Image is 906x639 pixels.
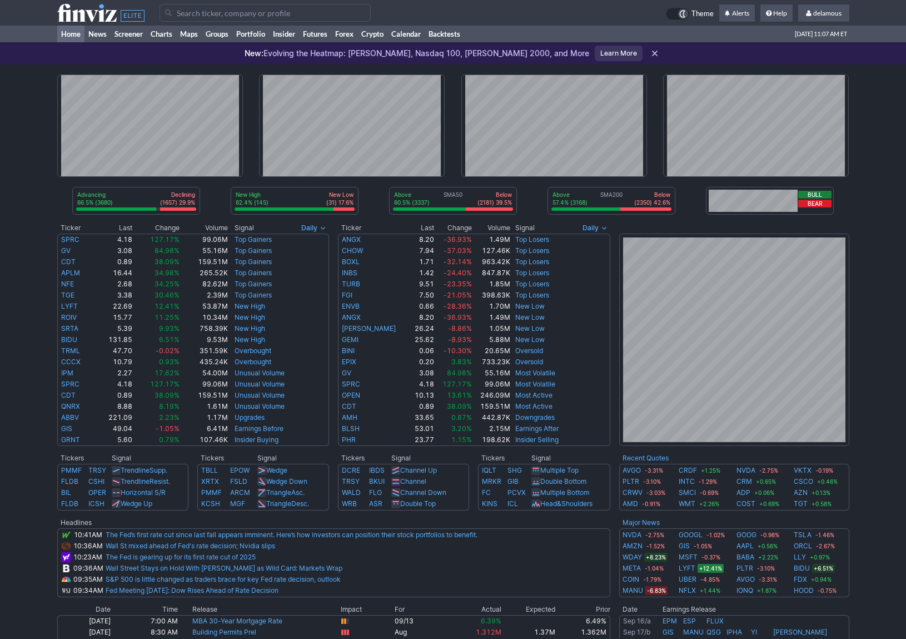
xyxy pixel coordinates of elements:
[235,257,272,266] a: Top Gainers
[400,466,437,474] a: Channel Up
[623,487,643,498] a: CRWV
[444,257,472,266] span: -32.14%
[235,313,265,321] a: New High
[472,312,511,323] td: 1.49M
[623,563,641,574] a: META
[106,575,341,583] a: S&P 500 is little changed as traders brace for key Fed rate decision, outlook
[444,302,472,310] span: -28.36%
[410,301,435,312] td: 0.66
[180,245,228,256] td: 55.16M
[736,465,755,476] a: NVDA
[736,552,754,563] a: BABA
[736,487,750,498] a: ADP
[400,499,436,508] a: Double Top
[155,302,180,310] span: 12.41%
[583,222,599,234] span: Daily
[342,235,361,244] a: ANGX
[61,488,71,497] a: BIL
[301,222,317,234] span: Daily
[298,222,329,234] button: Signals interval
[61,402,80,410] a: QNRX
[299,26,331,42] a: Futures
[94,268,133,279] td: 16.44
[794,552,806,563] a: LLY
[369,477,385,486] a: BKUI
[61,380,79,388] a: SPRC
[623,541,643,552] a: AMZN
[106,564,342,572] a: Wall Street Stays on Hold With [PERSON_NAME] as Wild Card: Markets Wrap
[230,499,245,508] a: MGF
[121,477,150,486] span: Trendline
[77,199,113,206] p: 66.5% (3680)
[192,628,256,636] a: Building Permits Prel
[61,466,82,474] a: PMMF
[666,8,714,20] a: Theme
[342,302,360,310] a: ENVB
[106,586,278,595] a: Fed Meeting [DATE]: Dow Rises Ahead of Rate Decision
[760,4,793,22] a: Help
[235,380,285,388] a: Unusual Volume
[147,26,176,42] a: Charts
[623,498,638,509] a: AMD
[180,234,228,245] td: 99.06M
[472,256,511,268] td: 963.42K
[515,346,543,355] a: Oversold
[176,26,202,42] a: Maps
[691,8,714,20] span: Theme
[291,499,309,508] span: Desc.
[106,531,477,539] a: The Fed’s first rate cut since last fall appears imminent. Here’s how investors can position thei...
[266,499,309,508] a: TriangleDesc.
[410,245,435,256] td: 7.94
[482,488,491,497] a: FC
[410,290,435,301] td: 7.50
[61,246,71,255] a: GV
[369,488,382,497] a: FLO
[515,369,555,377] a: Most Volatile
[235,391,285,399] a: Unusual Volume
[84,26,111,42] a: News
[342,358,356,366] a: EPIX
[726,628,742,636] a: IPHA
[180,301,228,312] td: 53.87M
[180,290,228,301] td: 2.39M
[235,302,265,310] a: New High
[515,435,559,444] a: Insider Selling
[326,199,354,206] p: (31) 17.6%
[235,280,272,288] a: Top Gainers
[201,499,220,508] a: KCSH
[515,380,555,388] a: Most Volatile
[435,222,472,234] th: Change
[235,413,265,422] a: Upgrades
[540,499,593,508] a: Head&Shoulders
[394,199,430,206] p: 60.5% (3337)
[623,617,651,625] a: Sep 16/a
[155,280,180,288] span: 34.25%
[61,435,80,444] a: GRNT
[736,563,753,574] a: PLTR
[623,454,669,462] a: Recent Quotes
[342,477,360,486] a: TRSY
[155,269,180,277] span: 34.98%
[88,466,106,474] a: TRSY
[794,465,812,476] a: VKTX
[515,269,549,277] a: Top Losers
[202,26,232,42] a: Groups
[410,268,435,279] td: 1.42
[719,4,755,22] a: Alerts
[623,628,650,636] a: Sep 17/b
[679,498,695,509] a: WMT
[679,541,690,552] a: GIS
[394,191,430,199] p: Above
[235,346,271,355] a: Overbought
[61,424,72,433] a: GIS
[201,477,219,486] a: XRTX
[106,553,256,561] a: The Fed is gearing up for its first rate cut of 2025
[235,324,265,333] a: New High
[94,323,133,334] td: 5.39
[472,301,511,312] td: 1.70M
[94,234,133,245] td: 4.18
[342,369,351,377] a: GV
[444,269,472,277] span: -24.40%
[235,224,254,232] span: Signal
[61,280,74,288] a: NFE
